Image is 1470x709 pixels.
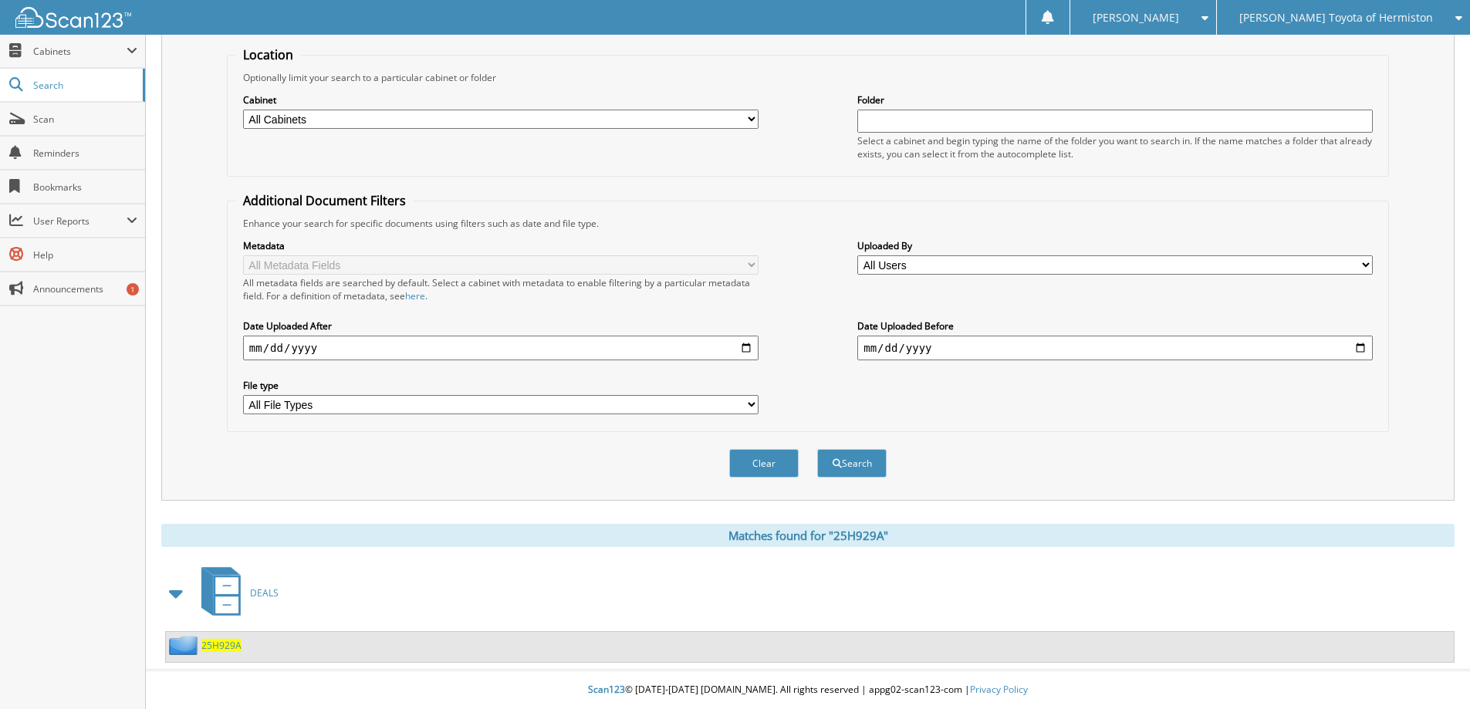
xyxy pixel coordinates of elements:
[405,289,425,302] a: here
[33,113,137,126] span: Scan
[243,319,759,333] label: Date Uploaded After
[33,79,135,92] span: Search
[33,147,137,160] span: Reminders
[15,7,131,28] img: scan123-logo-white.svg
[33,282,137,295] span: Announcements
[161,524,1455,547] div: Matches found for "25H929A"
[970,683,1028,696] a: Privacy Policy
[243,93,759,106] label: Cabinet
[192,562,279,623] a: DEALS
[33,214,127,228] span: User Reports
[33,248,137,262] span: Help
[146,671,1470,709] div: © [DATE]-[DATE] [DOMAIN_NAME]. All rights reserved | appg02-scan123-com |
[201,639,242,652] a: 25H929A
[857,93,1373,106] label: Folder
[857,336,1373,360] input: end
[817,449,887,478] button: Search
[243,379,759,392] label: File type
[250,586,279,599] span: DEALS
[243,276,759,302] div: All metadata fields are searched by default. Select a cabinet with metadata to enable filtering b...
[588,683,625,696] span: Scan123
[1093,13,1179,22] span: [PERSON_NAME]
[857,134,1373,160] div: Select a cabinet and begin typing the name of the folder you want to search in. If the name match...
[169,636,201,655] img: folder2.png
[235,217,1380,230] div: Enhance your search for specific documents using filters such as date and file type.
[857,239,1373,252] label: Uploaded By
[1393,635,1470,709] iframe: Chat Widget
[235,71,1380,84] div: Optionally limit your search to a particular cabinet or folder
[235,192,414,209] legend: Additional Document Filters
[235,46,301,63] legend: Location
[33,45,127,58] span: Cabinets
[1239,13,1433,22] span: [PERSON_NAME] Toyota of Hermiston
[857,319,1373,333] label: Date Uploaded Before
[729,449,799,478] button: Clear
[243,239,759,252] label: Metadata
[33,181,137,194] span: Bookmarks
[127,283,139,295] div: 1
[243,336,759,360] input: start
